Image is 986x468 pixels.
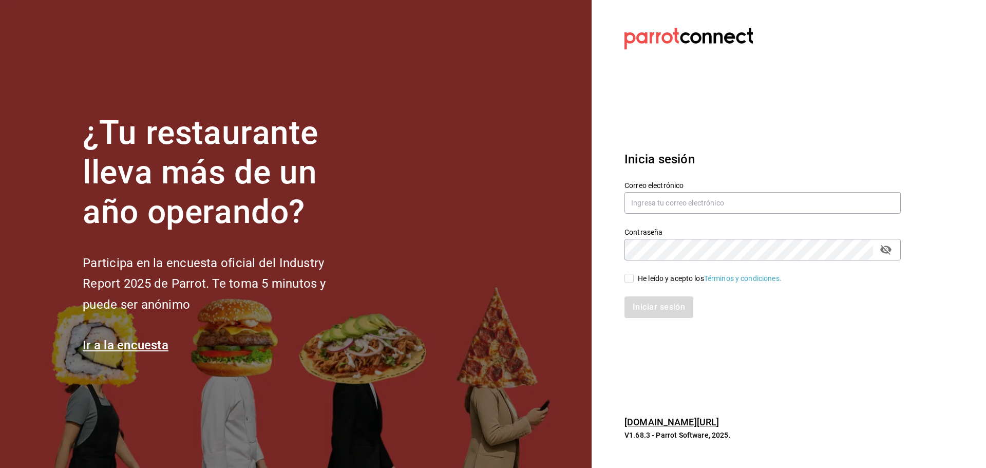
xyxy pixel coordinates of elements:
a: [DOMAIN_NAME][URL] [624,417,719,427]
h3: Inicia sesión [624,150,901,169]
label: Correo electrónico [624,182,901,189]
h2: Participa en la encuesta oficial del Industry Report 2025 de Parrot. Te toma 5 minutos y puede se... [83,253,360,315]
h1: ¿Tu restaurante lleva más de un año operando? [83,114,360,232]
div: He leído y acepto los [638,273,782,284]
a: Ir a la encuesta [83,338,168,352]
a: Términos y condiciones. [704,274,782,283]
button: passwordField [877,241,895,258]
label: Contraseña [624,229,901,236]
p: V1.68.3 - Parrot Software, 2025. [624,430,901,440]
input: Ingresa tu correo electrónico [624,192,901,214]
